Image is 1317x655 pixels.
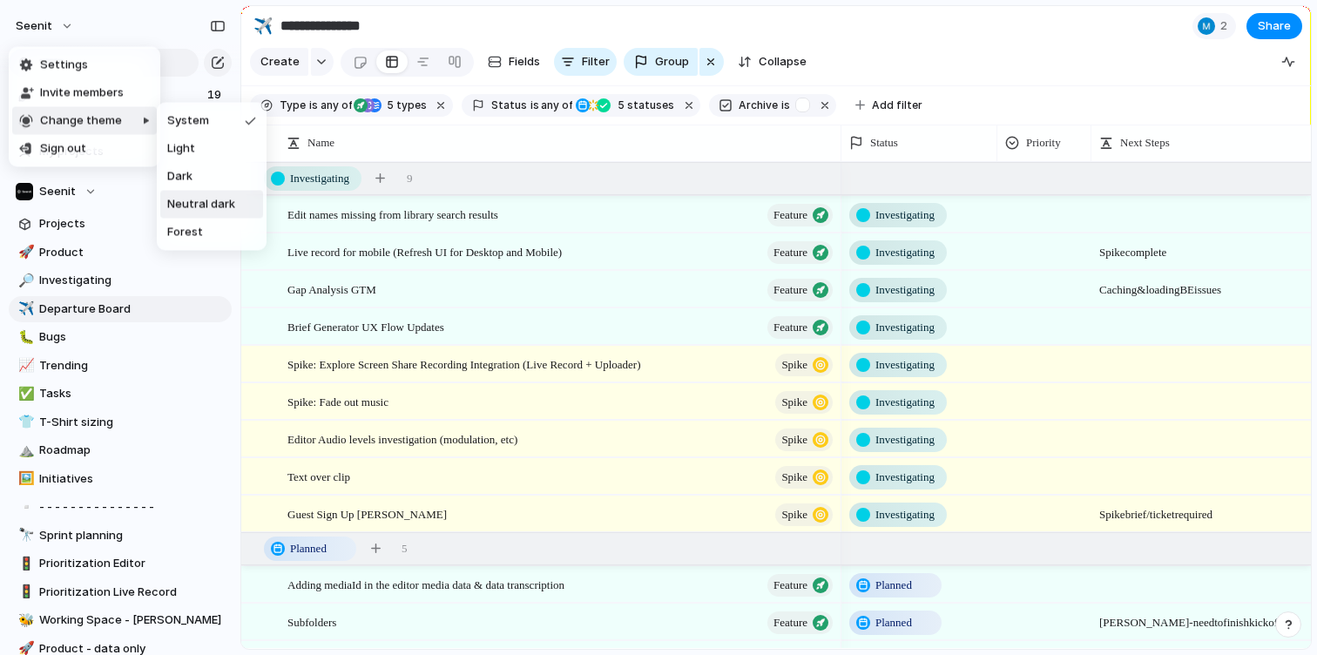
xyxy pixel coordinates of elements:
span: Light [167,140,195,158]
span: Neutral dark [167,196,235,213]
span: Change theme [40,112,122,130]
span: System [167,112,209,130]
span: Invite members [40,84,124,102]
span: Sign out [40,140,86,158]
span: Forest [167,224,203,241]
span: Settings [40,57,88,74]
span: Dark [167,168,192,186]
